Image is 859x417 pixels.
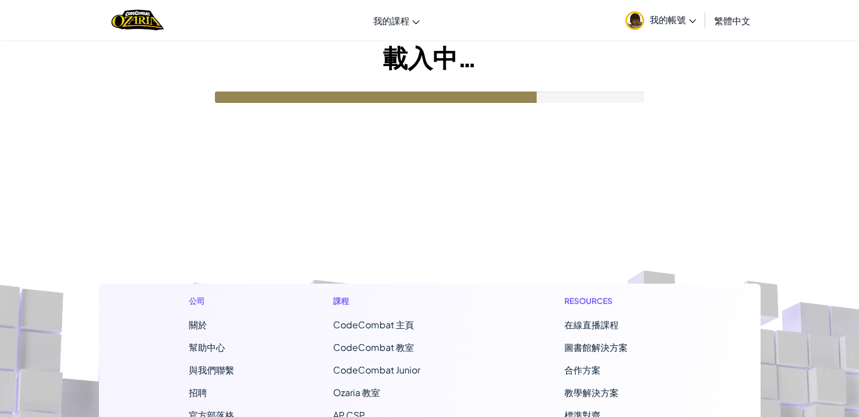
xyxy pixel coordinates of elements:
a: 招聘 [189,386,207,398]
span: CodeCombat 主頁 [333,319,414,331]
a: Ozaria 教室 [333,386,380,398]
span: 我的帳號 [650,14,696,25]
img: avatar [625,11,644,30]
a: Ozaria by CodeCombat logo [111,8,164,32]
a: CodeCombat Junior [333,364,420,376]
span: 與我們聯繫 [189,364,234,376]
a: 幫助中心 [189,341,225,353]
img: Home [111,8,164,32]
span: 繁體中文 [714,15,750,27]
a: 關於 [189,319,207,331]
a: 教學解決方案 [564,386,619,398]
h1: Resources [564,295,670,307]
a: 合作方案 [564,364,601,376]
h1: 公司 [189,295,234,307]
a: 繁體中文 [709,5,756,36]
span: 我的課程 [373,15,409,27]
a: CodeCombat 教室 [333,341,414,353]
a: 我的帳號 [620,2,702,38]
a: 圖書館解決方案 [564,341,628,353]
h1: 課程 [333,295,465,307]
a: 在線直播課程 [564,319,619,331]
a: 我的課程 [368,5,425,36]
